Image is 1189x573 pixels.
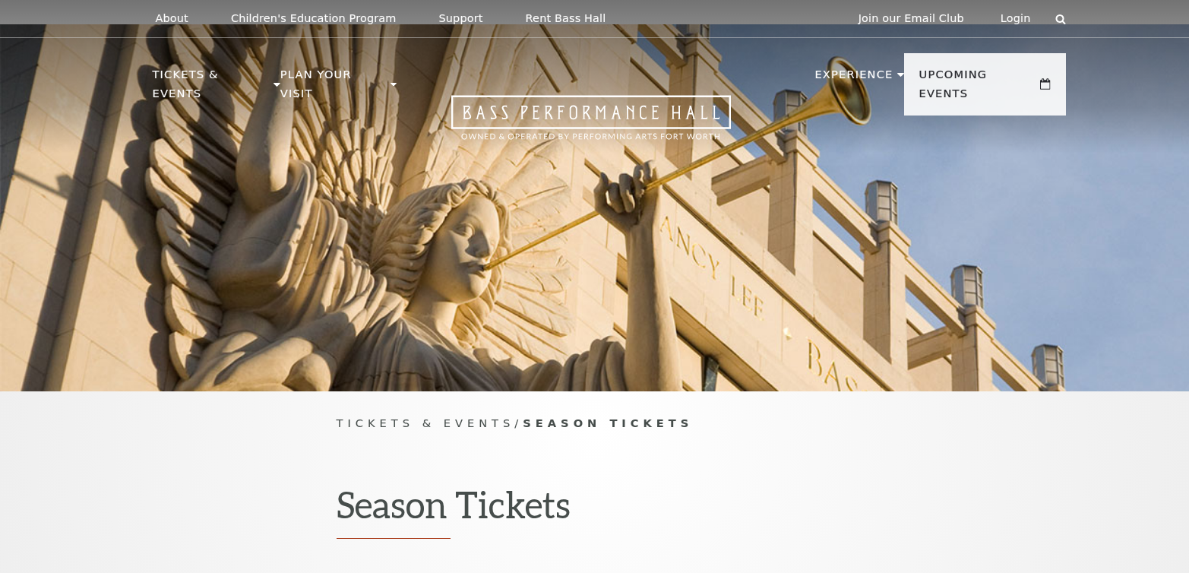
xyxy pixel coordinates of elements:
[814,65,893,93] p: Experience
[337,414,853,433] p: /
[439,12,483,25] p: Support
[337,416,515,429] span: Tickets & Events
[919,65,1037,112] p: Upcoming Events
[337,483,853,539] h1: Season Tickets
[156,12,188,25] p: About
[526,12,606,25] p: Rent Bass Hall
[280,65,387,112] p: Plan Your Visit
[153,65,270,112] p: Tickets & Events
[231,12,397,25] p: Children's Education Program
[523,416,693,429] span: Season Tickets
